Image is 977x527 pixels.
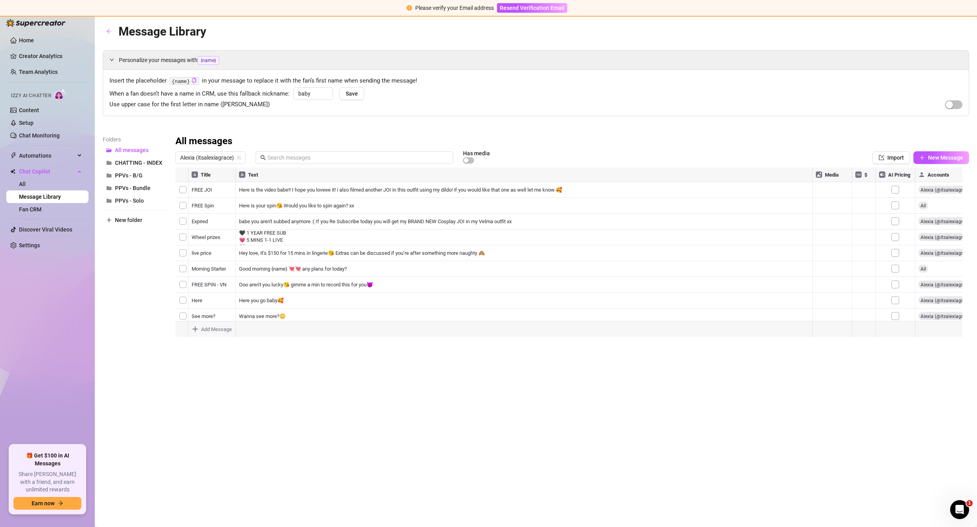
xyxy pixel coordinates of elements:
[260,155,266,160] span: search
[106,173,112,178] span: folder
[54,89,66,100] img: AI Chatter
[109,100,270,109] span: Use upper case for the first letter in name ([PERSON_NAME])
[115,198,144,204] span: PPVs - Solo
[103,51,969,70] div: Personalize your messages with{name}
[19,206,41,213] a: Fan CRM
[415,4,494,12] div: Please verify your Email address
[119,22,206,41] article: Message Library
[237,155,241,160] span: team
[919,155,925,160] span: plus
[339,87,364,100] button: Save
[19,149,75,162] span: Automations
[106,198,112,203] span: folder
[19,194,61,200] a: Message Library
[106,185,112,191] span: folder
[19,226,72,233] a: Discover Viral Videos
[180,152,241,164] span: Alexia (itsalexiagrace)
[887,154,904,161] span: Import
[10,152,17,159] span: thunderbolt
[103,214,166,226] button: New folder
[169,77,199,85] code: {name}
[103,182,166,194] button: PPVs - Bundle
[19,120,34,126] a: Setup
[500,5,565,11] span: Resend Verification Email
[103,156,166,169] button: CHATTING - INDEX
[115,185,151,191] span: PPVs - Bundle
[106,160,112,166] span: folder
[109,57,114,62] span: expanded
[106,28,112,34] span: arrow-left
[119,56,962,65] span: Personalize your messages with
[192,78,197,84] button: Click to Copy
[19,37,34,43] a: Home
[13,471,81,494] span: Share [PERSON_NAME] with a friend, and earn unlimited rewards
[32,500,55,506] span: Earn now
[928,154,963,161] span: New Message
[198,56,219,65] span: {name}
[966,500,973,506] span: 1
[13,452,81,467] span: 🎁 Get $100 in AI Messages
[19,132,60,139] a: Chat Monitoring
[267,153,448,162] input: Search messages
[175,135,232,148] h3: All messages
[19,165,75,178] span: Chat Copilot
[103,144,166,156] button: All messages
[879,155,884,160] span: import
[109,89,290,99] span: When a fan doesn’t have a name in CRM, use this fallback nickname:
[106,147,112,153] span: folder-open
[103,194,166,207] button: PPVs - Solo
[11,92,51,100] span: Izzy AI Chatter
[115,147,149,153] span: All messages
[103,135,166,144] article: Folders
[950,500,969,519] iframe: Intercom live chat
[115,172,143,179] span: PPVs - B/G
[19,242,40,248] a: Settings
[192,78,197,83] span: copy
[463,151,490,156] article: Has media
[19,69,58,75] a: Team Analytics
[19,50,82,62] a: Creator Analytics
[497,3,567,13] button: Resend Verification Email
[10,169,15,174] img: Chat Copilot
[19,181,26,187] a: All
[19,107,39,113] a: Content
[58,501,63,506] span: arrow-right
[103,169,166,182] button: PPVs - B/G
[913,151,969,164] button: New Message
[115,160,162,166] span: CHATTING - INDEX
[109,76,962,86] span: Insert the placeholder in your message to replace it with the fan’s first name when sending the m...
[13,497,81,510] button: Earn nowarrow-right
[106,217,112,223] span: plus
[6,19,66,27] img: logo-BBDzfeDw.svg
[407,5,412,11] span: exclamation-circle
[872,151,910,164] button: Import
[346,90,358,97] span: Save
[115,217,142,223] span: New folder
